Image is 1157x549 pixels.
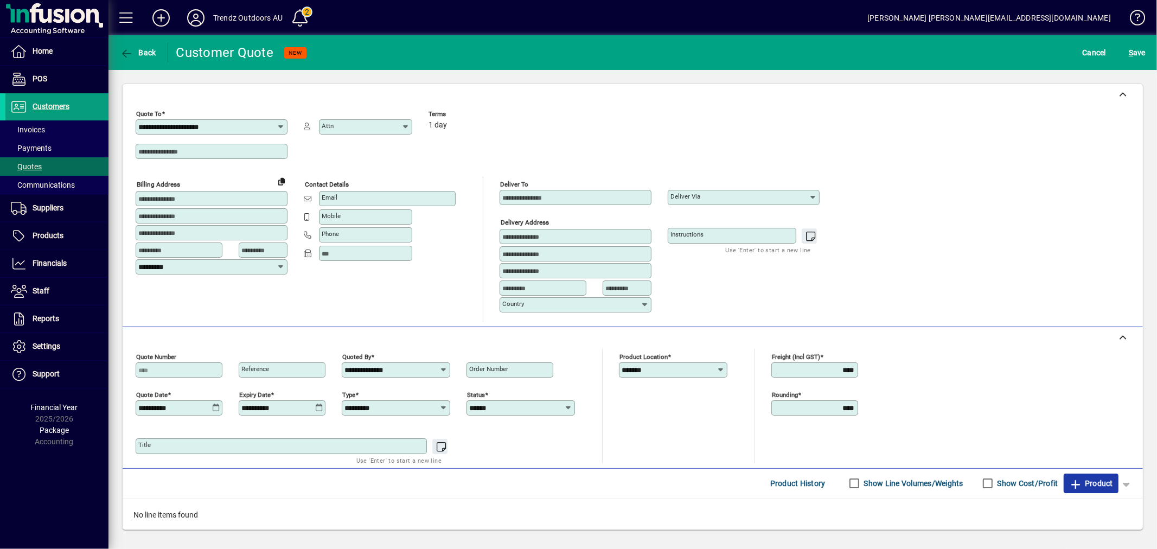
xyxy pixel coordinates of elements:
a: Reports [5,305,108,333]
button: Add [144,8,178,28]
mat-label: Deliver via [670,193,700,200]
a: Financials [5,250,108,277]
span: Reports [33,314,59,323]
mat-label: Attn [322,122,334,130]
mat-label: Quoted by [342,353,371,360]
mat-label: Rounding [772,391,798,398]
span: Product [1069,475,1113,492]
span: Suppliers [33,203,63,212]
span: Home [33,47,53,55]
span: Support [33,369,60,378]
mat-label: Quote number [136,353,176,360]
label: Show Cost/Profit [995,478,1058,489]
span: S [1129,48,1133,57]
span: Invoices [11,125,45,134]
button: Save [1126,43,1148,62]
mat-label: Quote date [136,391,168,398]
mat-label: Reference [241,365,269,373]
span: 1 day [429,121,447,130]
mat-label: Instructions [670,231,704,238]
mat-label: Status [467,391,485,398]
a: Support [5,361,108,388]
div: [PERSON_NAME] [PERSON_NAME][EMAIL_ADDRESS][DOMAIN_NAME] [867,9,1111,27]
a: Payments [5,139,108,157]
mat-label: Order number [469,365,508,373]
a: Invoices [5,120,108,139]
span: Package [40,426,69,435]
span: Quotes [11,162,42,171]
button: Cancel [1080,43,1109,62]
span: ave [1129,44,1146,61]
mat-label: Freight (incl GST) [772,353,820,360]
span: Settings [33,342,60,350]
mat-label: Title [138,441,151,449]
span: Financial Year [31,403,78,412]
mat-label: Country [502,300,524,308]
span: Payments [11,144,52,152]
a: Settings [5,333,108,360]
button: Product [1064,474,1118,493]
a: Suppliers [5,195,108,222]
a: Products [5,222,108,250]
span: Products [33,231,63,240]
span: Product History [770,475,826,492]
mat-label: Quote To [136,110,162,118]
mat-label: Expiry date [239,391,271,398]
mat-label: Email [322,194,337,201]
mat-label: Mobile [322,212,341,220]
a: Home [5,38,108,65]
button: Copy to Delivery address [273,173,290,190]
div: Customer Quote [176,44,274,61]
mat-label: Product location [619,353,668,360]
a: Staff [5,278,108,305]
span: Customers [33,102,69,111]
a: Communications [5,176,108,194]
span: Communications [11,181,75,189]
button: Back [117,43,159,62]
a: POS [5,66,108,93]
label: Show Line Volumes/Weights [862,478,963,489]
span: POS [33,74,47,83]
a: Quotes [5,157,108,176]
mat-label: Phone [322,230,339,238]
mat-hint: Use 'Enter' to start a new line [726,244,811,256]
span: Terms [429,111,494,118]
a: Knowledge Base [1122,2,1143,37]
button: Profile [178,8,213,28]
div: No line items found [123,499,1143,532]
mat-label: Deliver To [500,181,528,188]
div: Trendz Outdoors AU [213,9,283,27]
button: Product History [766,474,830,493]
app-page-header-button: Back [108,43,168,62]
span: NEW [289,49,302,56]
span: Back [120,48,156,57]
mat-hint: Use 'Enter' to start a new line [356,454,442,467]
span: Staff [33,286,49,295]
mat-label: Type [342,391,355,398]
span: Cancel [1083,44,1107,61]
span: Financials [33,259,67,267]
